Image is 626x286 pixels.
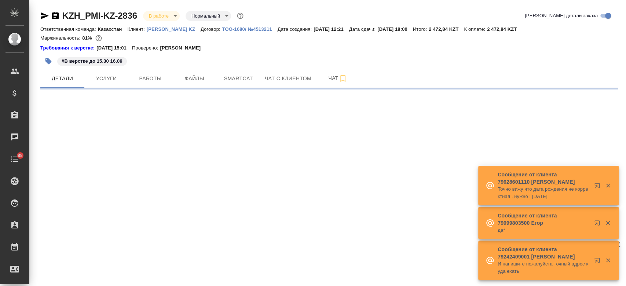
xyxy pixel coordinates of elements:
[498,171,589,186] p: Сообщение от клиента 79628601110 [PERSON_NAME]
[98,26,128,32] p: Казахстан
[133,74,168,83] span: Работы
[2,150,28,168] a: 88
[96,44,132,52] p: [DATE] 15:01
[429,26,464,32] p: 2 472,84 KZT
[222,26,278,32] a: ТОО-1680/ №4513211
[189,13,222,19] button: Нормальный
[40,53,56,69] button: Добавить тэг
[40,44,96,52] div: Нажми, чтобы открыть папку с инструкцией
[590,216,607,233] button: Открыть в новой вкладке
[40,26,98,32] p: Ответственная команда:
[525,12,598,19] span: [PERSON_NAME] детали заказа
[13,152,27,159] span: 88
[89,74,124,83] span: Услуги
[147,26,201,32] a: [PERSON_NAME] KZ
[338,74,347,83] svg: Подписаться
[127,26,146,32] p: Клиент:
[201,26,222,32] p: Договор:
[600,182,615,189] button: Закрыть
[62,11,137,21] a: KZH_PMI-KZ-2836
[62,58,122,65] p: #В верстке до 15.30 16.09
[265,74,311,83] span: Чат с клиентом
[498,186,589,200] p: Точно вижу что дата рождения не корректная , нужно : [DATE]
[464,26,487,32] p: К оплате:
[590,253,607,271] button: Открыть в новой вкладке
[186,11,231,21] div: В работе
[600,220,615,226] button: Закрыть
[82,35,94,41] p: 81%
[40,11,49,20] button: Скопировать ссылку для ЯМессенджера
[413,26,429,32] p: Итого:
[177,74,212,83] span: Файлы
[40,44,96,52] a: Требования к верстке:
[143,11,180,21] div: В работе
[487,26,522,32] p: 2 472,84 KZT
[45,74,80,83] span: Детали
[320,74,355,83] span: Чат
[498,260,589,275] p: И напишите пожалуйста точный адрес куда ехать
[132,44,160,52] p: Проверено:
[160,44,206,52] p: [PERSON_NAME]
[314,26,349,32] p: [DATE] 12:21
[590,178,607,196] button: Открыть в новой вкладке
[498,246,589,260] p: Сообщение от клиента 79242409001 [PERSON_NAME]
[278,26,314,32] p: Дата создания:
[221,74,256,83] span: Smartcat
[377,26,413,32] p: [DATE] 18:00
[56,58,128,64] span: В верстке до 15.30 16.09
[349,26,377,32] p: Дата сдачи:
[498,212,589,227] p: Сообщение от клиента 79099803500 Егор
[94,33,103,43] button: 0.00 KZT; 64.00 RUB;
[600,257,615,264] button: Закрыть
[40,35,82,41] p: Маржинальность:
[147,13,171,19] button: В работе
[235,11,245,21] button: Доп статусы указывают на важность/срочность заказа
[51,11,60,20] button: Скопировать ссылку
